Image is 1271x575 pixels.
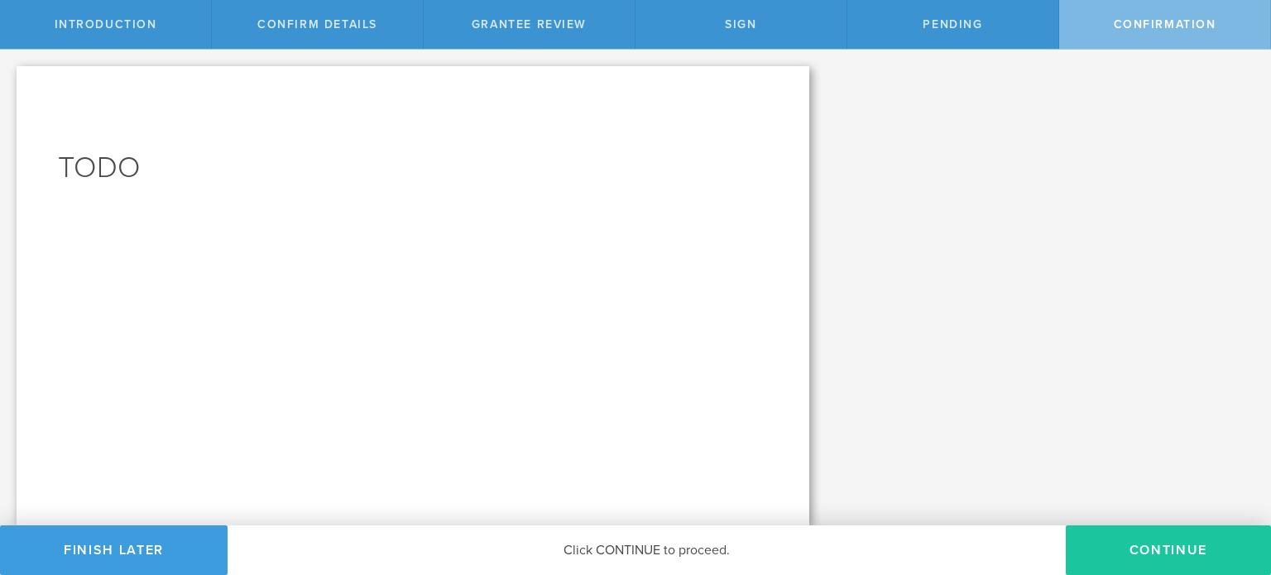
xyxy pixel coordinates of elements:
span: Introduction [55,17,157,31]
button: Continue [1066,525,1271,575]
span: Pending [923,17,982,31]
span: Grantee Review [472,17,587,31]
h1: TODO [58,148,768,188]
span: Confirm Details [257,17,377,31]
div: Click CONTINUE to proceed. [228,525,1066,575]
span: Sign [725,17,756,31]
span: Confirmation [1114,17,1216,31]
